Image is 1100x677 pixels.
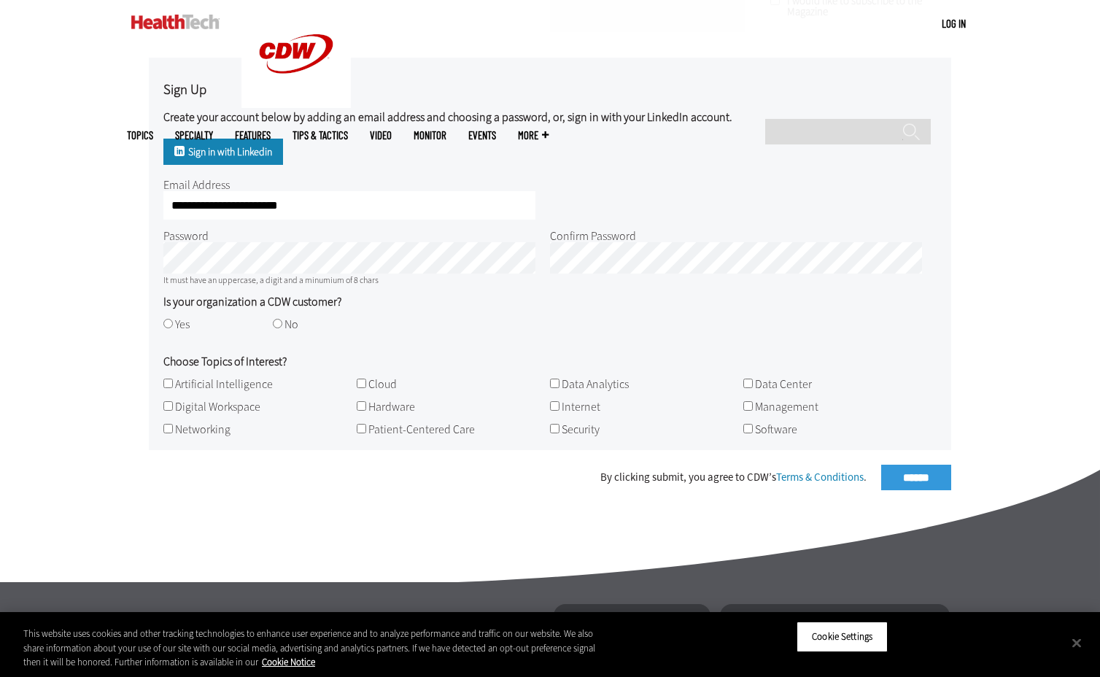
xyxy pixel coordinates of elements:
label: No [284,317,298,332]
label: Patient-Centered Care [368,422,475,437]
label: Confirm Password [550,228,636,244]
span: Specialty [175,130,213,141]
label: Yes [175,317,190,332]
a: More information about your privacy [262,656,315,668]
span: Topics [127,130,153,141]
label: Artificial Intelligence [175,376,273,392]
a: Log in [942,17,966,30]
label: Networking [175,422,231,437]
label: Hardware [368,399,415,414]
button: Close [1061,627,1093,659]
label: Password [163,228,209,244]
a: Video [370,130,392,141]
label: Digital Workspace [175,399,260,414]
img: Home [131,15,220,29]
label: Management [755,399,818,414]
span: It must have an uppercase, a digit and a minumium of 8 chars [163,274,379,286]
label: Email Address [163,177,230,193]
label: Cloud [368,376,397,392]
label: Data Analytics [562,376,629,392]
a: Features [235,130,271,141]
div: This website uses cookies and other tracking technologies to enhance user experience and to analy... [23,627,605,670]
a: Tips & Tactics [293,130,348,141]
label: Data Center [755,376,812,392]
a: Terms & Conditions [776,470,864,484]
div: User menu [942,16,966,31]
a: Events [468,130,496,141]
label: Internet [562,399,600,414]
a: CDW [241,96,351,112]
div: By clicking submit, you agree to CDW’s . [600,472,867,483]
h2: Research Everything IT [554,604,710,657]
span: Choose Topics of Interest? [163,356,287,368]
span: More [518,130,549,141]
label: Security [562,422,600,437]
span: Is your organization a CDW customer? [163,296,341,308]
button: Cookie Settings [797,622,888,652]
label: Software [755,422,797,437]
a: MonITor [414,130,446,141]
